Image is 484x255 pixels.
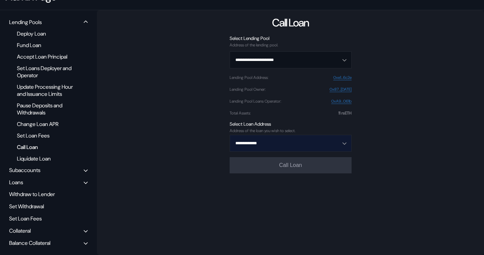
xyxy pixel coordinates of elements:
[331,99,352,104] a: 0xA9...061b
[14,52,79,61] div: Accept Loan Principal
[14,131,79,140] div: Set Loan Fees
[230,121,352,127] div: Select Loan Address
[14,41,79,50] div: Fund Loan
[14,143,79,152] div: Call Loan
[230,99,281,104] div: Lending Pool Loans Operator :
[230,157,352,173] button: Call Loan
[14,101,79,117] div: Pause Deposits and Withdrawals
[338,111,352,115] div: 11 rsETH
[230,75,268,80] div: Lending Pool Address :
[9,167,40,174] div: Subaccounts
[14,154,79,163] div: Liquidate Loan
[7,189,90,199] div: Withdraw to Lender
[14,64,79,80] div: Set Loans Deployer and Operator
[230,111,251,115] div: Total Assets :
[230,35,352,41] div: Select Lending Pool
[9,239,50,247] div: Balance Collateral
[230,51,352,68] button: Open menu
[9,179,23,186] div: Loans
[14,29,79,38] div: Deploy Loan
[230,43,352,47] div: Address of the lending pool.
[7,213,90,224] div: Set Loan Fees
[7,201,90,212] div: Set Withdrawal
[272,16,309,30] div: Call Loan
[14,82,79,99] div: Update Processing Hour and Issuance Limits
[330,87,352,92] a: 0x87...[DATE]
[230,135,352,152] button: Open menu
[14,120,79,129] div: Change Loan APR
[9,227,31,234] div: Collateral
[230,87,266,92] div: Lending Pool Owner :
[230,128,352,133] div: Address of the loan you wish to select.
[333,75,352,80] a: 0xe1...6c2e
[9,19,42,26] div: Lending Pools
